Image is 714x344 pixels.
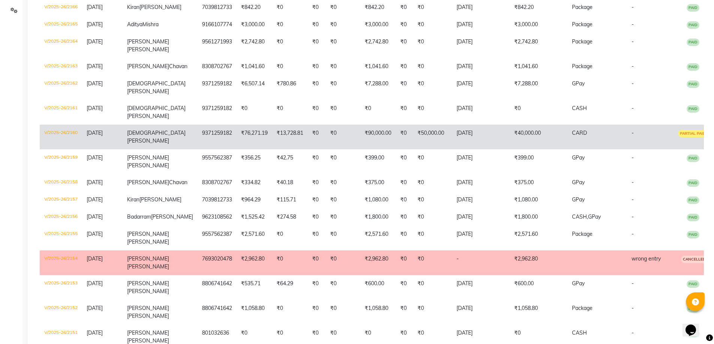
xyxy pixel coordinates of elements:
[396,300,413,325] td: ₹0
[198,33,237,58] td: 9561271993
[413,125,452,149] td: ₹50,000.00
[127,231,169,237] span: [PERSON_NAME]
[198,58,237,75] td: 8308702767
[169,179,187,186] span: Chavan
[360,275,396,300] td: ₹600.00
[360,75,396,100] td: ₹7,288.00
[237,226,272,250] td: ₹2,571.60
[127,162,169,169] span: [PERSON_NAME]
[360,226,396,250] td: ₹2,571.60
[452,226,510,250] td: [DATE]
[127,280,169,287] span: [PERSON_NAME]
[87,105,103,112] span: [DATE]
[572,154,585,161] span: GPay
[308,149,326,174] td: ₹0
[687,179,699,187] span: PAID
[308,100,326,125] td: ₹0
[360,16,396,33] td: ₹3,000.00
[87,38,103,45] span: [DATE]
[510,250,567,275] td: ₹2,962.80
[40,58,82,75] td: V/2025-26/2163
[169,63,187,70] span: Chavan
[237,149,272,174] td: ₹356.25
[272,208,308,226] td: ₹274.58
[687,21,699,29] span: PAID
[326,33,360,58] td: ₹0
[632,63,634,70] span: -
[272,149,308,174] td: ₹42.75
[510,300,567,325] td: ₹1,058.80
[572,280,585,287] span: GPay
[572,196,585,203] span: GPay
[87,305,103,311] span: [DATE]
[452,58,510,75] td: [DATE]
[127,196,139,203] span: Kiran
[40,191,82,208] td: V/2025-26/2157
[413,208,452,226] td: ₹0
[198,100,237,125] td: 9371259182
[272,100,308,125] td: ₹0
[272,250,308,275] td: ₹0
[681,256,708,263] span: CANCELLED
[40,149,82,174] td: V/2025-26/2159
[683,314,707,337] iframe: chat widget
[308,174,326,191] td: ₹0
[40,300,82,325] td: V/2025-26/2152
[413,33,452,58] td: ₹0
[237,208,272,226] td: ₹1,525.42
[360,33,396,58] td: ₹2,742.80
[272,174,308,191] td: ₹40.18
[687,305,699,313] span: PAID
[396,33,413,58] td: ₹0
[413,58,452,75] td: ₹0
[198,191,237,208] td: 7039812733
[198,149,237,174] td: 9557562387
[40,275,82,300] td: V/2025-26/2153
[308,33,326,58] td: ₹0
[452,208,510,226] td: [DATE]
[272,191,308,208] td: ₹115.71
[40,174,82,191] td: V/2025-26/2158
[360,149,396,174] td: ₹399.00
[326,226,360,250] td: ₹0
[687,197,699,204] span: PAID
[40,16,82,33] td: V/2025-26/2165
[510,149,567,174] td: ₹399.00
[360,58,396,75] td: ₹1,041.60
[198,125,237,149] td: 9371259182
[452,16,510,33] td: [DATE]
[632,154,634,161] span: -
[632,80,634,87] span: -
[87,231,103,237] span: [DATE]
[198,208,237,226] td: 9623108562
[396,100,413,125] td: ₹0
[396,16,413,33] td: ₹0
[139,196,181,203] span: [PERSON_NAME]
[326,75,360,100] td: ₹0
[687,105,699,113] span: PAID
[452,125,510,149] td: [DATE]
[127,313,169,319] span: [PERSON_NAME]
[326,58,360,75] td: ₹0
[632,255,661,262] span: wrong entry
[452,174,510,191] td: [DATE]
[687,80,699,88] span: PAID
[40,226,82,250] td: V/2025-26/2155
[572,329,587,336] span: CASH
[326,250,360,275] td: ₹0
[127,137,169,144] span: [PERSON_NAME]
[272,33,308,58] td: ₹0
[308,191,326,208] td: ₹0
[308,300,326,325] td: ₹0
[413,300,452,325] td: ₹0
[87,63,103,70] span: [DATE]
[87,196,103,203] span: [DATE]
[198,300,237,325] td: 8806741642
[360,100,396,125] td: ₹0
[127,154,169,161] span: [PERSON_NAME]
[413,275,452,300] td: ₹0
[272,75,308,100] td: ₹780.86
[452,250,510,275] td: -
[396,58,413,75] td: ₹0
[360,125,396,149] td: ₹90,000.00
